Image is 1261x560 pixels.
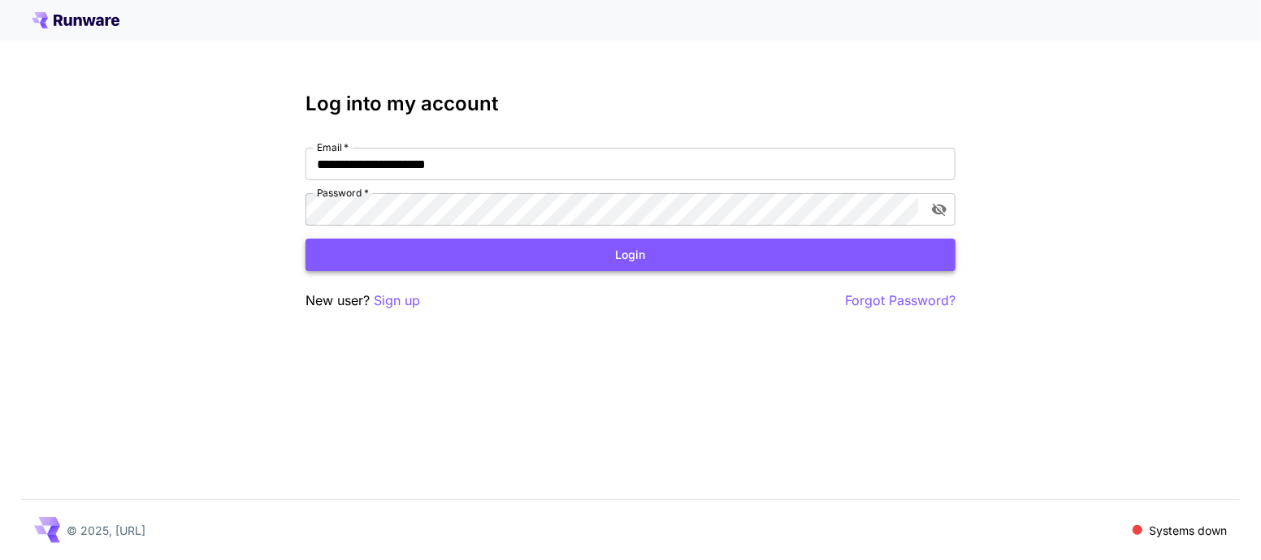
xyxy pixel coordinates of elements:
p: Systems down [1149,522,1227,539]
p: New user? [305,291,420,311]
p: © 2025, [URL] [67,522,145,539]
button: Forgot Password? [845,291,955,311]
button: Sign up [374,291,420,311]
label: Email [317,140,349,154]
button: Login [305,239,955,272]
h3: Log into my account [305,93,955,115]
label: Password [317,186,369,200]
button: toggle password visibility [925,195,954,224]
